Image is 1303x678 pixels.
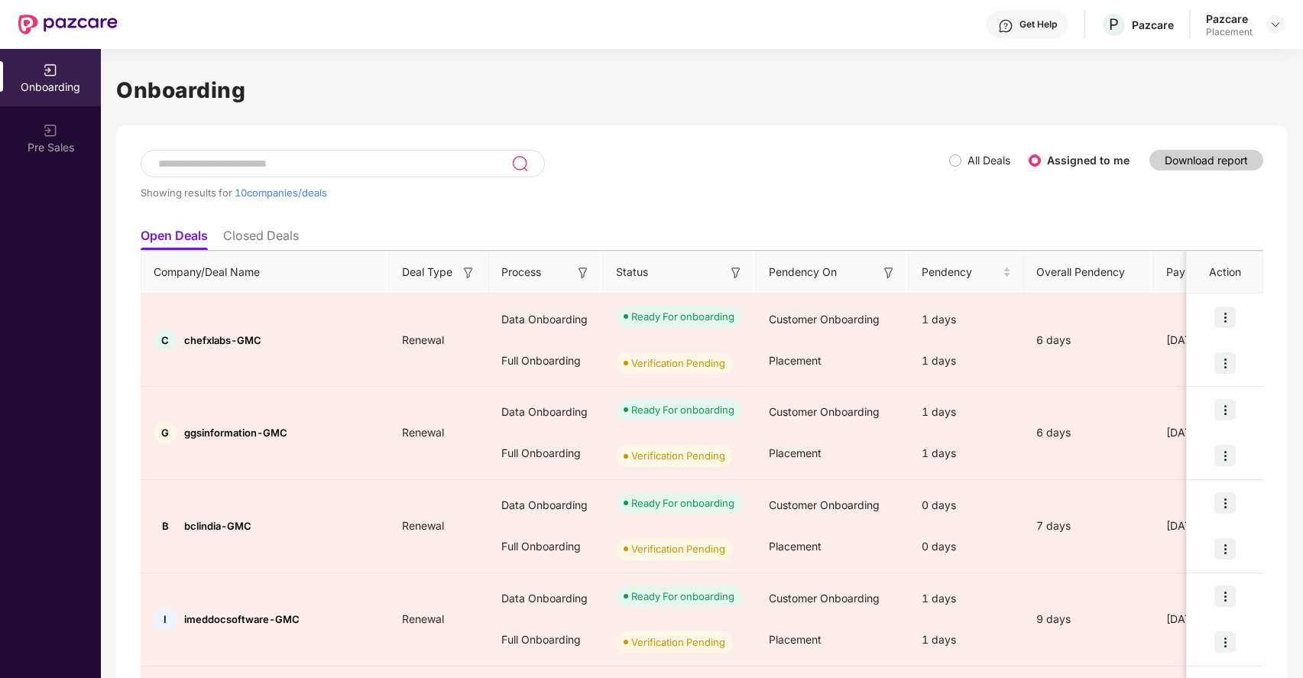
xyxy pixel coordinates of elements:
[631,448,725,463] div: Verification Pending
[1024,332,1154,349] div: 6 days
[1214,492,1236,514] img: icon
[1154,251,1269,294] th: Payment Done
[141,251,390,294] th: Company/Deal Name
[154,608,177,631] div: I
[769,313,880,326] span: Customer Onboarding
[968,154,1010,167] label: All Deals
[631,355,725,371] div: Verification Pending
[1214,445,1236,466] img: icon
[769,354,822,367] span: Placement
[909,251,1024,294] th: Pendency
[769,264,837,281] span: Pendency On
[769,498,880,511] span: Customer Onboarding
[1109,15,1119,34] span: P
[909,578,1024,619] div: 1 days
[631,402,734,417] div: Ready For onboarding
[390,519,456,532] span: Renewal
[141,228,208,250] li: Open Deals
[1132,18,1174,32] div: Pazcare
[1024,611,1154,628] div: 9 days
[1269,18,1282,31] img: svg+xml;base64,PHN2ZyBpZD0iRHJvcGRvd24tMzJ4MzIiIHhtbG5zPSJodHRwOi8vd3d3LnczLm9yZy8yMDAwL3N2ZyIgd2...
[1149,150,1263,170] button: Download report
[235,187,327,199] span: 10 companies/deals
[489,299,604,340] div: Data Onboarding
[1214,399,1236,420] img: icon
[909,391,1024,433] div: 1 days
[1214,586,1236,607] img: icon
[575,265,591,281] img: svg+xml;base64,PHN2ZyB3aWR0aD0iMTYiIGhlaWdodD0iMTYiIHZpZXdCb3g9IjAgMCAxNiAxNiIgZmlsbD0ibm9uZSIgeG...
[909,619,1024,660] div: 1 days
[390,426,456,439] span: Renewal
[489,340,604,381] div: Full Onboarding
[184,334,261,346] span: chefxlabs-GMC
[184,520,251,532] span: bclindia-GMC
[922,264,1000,281] span: Pendency
[998,18,1013,34] img: svg+xml;base64,PHN2ZyBpZD0iSGVscC0zMngzMiIgeG1sbnM9Imh0dHA6Ly93d3cudzMub3JnLzIwMDAvc3ZnIiB3aWR0aD...
[1024,251,1154,294] th: Overall Pendency
[154,514,177,537] div: B
[184,613,300,625] span: imeddocsoftware-GMC
[1214,307,1236,328] img: icon
[769,446,822,459] span: Placement
[184,427,287,439] span: ggsinformation-GMC
[769,592,880,605] span: Customer Onboarding
[1154,517,1269,534] div: [DATE]
[489,433,604,474] div: Full Onboarding
[390,333,456,346] span: Renewal
[631,495,734,511] div: Ready For onboarding
[1206,26,1253,38] div: Placement
[116,73,1288,107] h1: Onboarding
[43,63,58,78] img: svg+xml;base64,PHN2ZyB3aWR0aD0iMjAiIGhlaWdodD0iMjAiIHZpZXdCb3g9IjAgMCAyMCAyMCIgZmlsbD0ibm9uZSIgeG...
[489,391,604,433] div: Data Onboarding
[1214,352,1236,374] img: icon
[881,265,896,281] img: svg+xml;base64,PHN2ZyB3aWR0aD0iMTYiIGhlaWdodD0iMTYiIHZpZXdCb3g9IjAgMCAxNiAxNiIgZmlsbD0ibm9uZSIgeG...
[501,264,541,281] span: Process
[1019,18,1057,31] div: Get Help
[154,421,177,444] div: G
[631,589,734,604] div: Ready For onboarding
[489,578,604,619] div: Data Onboarding
[909,433,1024,474] div: 1 days
[1047,154,1130,167] label: Assigned to me
[1187,251,1263,294] th: Action
[769,633,822,646] span: Placement
[489,526,604,567] div: Full Onboarding
[631,634,725,650] div: Verification Pending
[909,299,1024,340] div: 1 days
[1166,264,1244,281] span: Payment Done
[769,540,822,553] span: Placement
[141,187,949,199] div: Showing results for
[1154,424,1269,441] div: [DATE]
[489,485,604,526] div: Data Onboarding
[631,541,725,556] div: Verification Pending
[909,340,1024,381] div: 1 days
[43,123,58,138] img: svg+xml;base64,PHN2ZyB3aWR0aD0iMjAiIGhlaWdodD0iMjAiIHZpZXdCb3g9IjAgMCAyMCAyMCIgZmlsbD0ibm9uZSIgeG...
[1024,424,1154,441] div: 6 days
[390,612,456,625] span: Renewal
[18,15,118,34] img: New Pazcare Logo
[909,526,1024,567] div: 0 days
[1154,332,1269,349] div: [DATE]
[631,309,734,324] div: Ready For onboarding
[728,265,744,281] img: svg+xml;base64,PHN2ZyB3aWR0aD0iMTYiIGhlaWdodD0iMTYiIHZpZXdCb3g9IjAgMCAxNiAxNiIgZmlsbD0ibm9uZSIgeG...
[1214,538,1236,560] img: icon
[616,264,648,281] span: Status
[461,265,476,281] img: svg+xml;base64,PHN2ZyB3aWR0aD0iMTYiIGhlaWdodD0iMTYiIHZpZXdCb3g9IjAgMCAxNiAxNiIgZmlsbD0ibm9uZSIgeG...
[489,619,604,660] div: Full Onboarding
[769,405,880,418] span: Customer Onboarding
[909,485,1024,526] div: 0 days
[1206,11,1253,26] div: Pazcare
[223,228,299,250] li: Closed Deals
[511,154,529,173] img: svg+xml;base64,PHN2ZyB3aWR0aD0iMjQiIGhlaWdodD0iMjUiIHZpZXdCb3g9IjAgMCAyNCAyNSIgZmlsbD0ibm9uZSIgeG...
[1024,517,1154,534] div: 7 days
[154,329,177,352] div: C
[1214,631,1236,653] img: icon
[1154,611,1269,628] div: [DATE]
[402,264,452,281] span: Deal Type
